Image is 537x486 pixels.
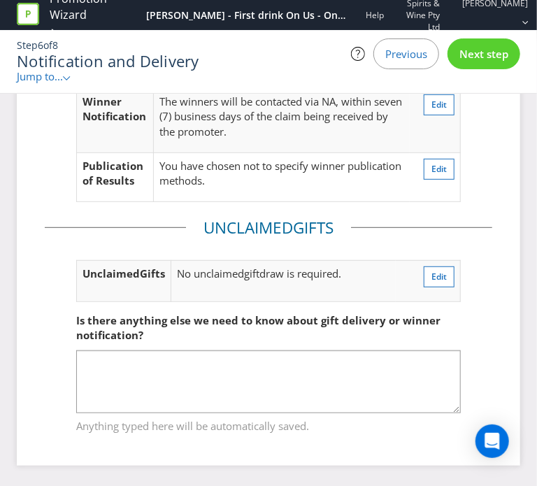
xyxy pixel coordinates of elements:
span: Previous [385,47,427,61]
span: Unclaimed [203,217,293,238]
span: Gift [293,217,325,238]
span: 6 [38,38,43,52]
span: of [43,38,52,52]
p: You have chosen not to specify winner publication methods. [159,159,404,189]
div: [PERSON_NAME] - First drink On Us - On Premise [146,8,347,22]
a: Help [366,9,384,21]
td: Publication of Results [77,152,154,201]
div: Open Intercom Messenger [475,424,509,458]
p: The winners will be contacted via NA, within seven (7) business days of the claim being received ... [159,94,404,139]
h1: Notification and Delivery [17,52,301,69]
span: Anything typed here will be automatically saved. [76,414,461,434]
span: s [160,266,165,280]
span: No unclaimed [177,266,244,280]
span: Edit [431,163,447,175]
span: Edit [431,271,447,283]
span: Next step [459,47,508,61]
span: draw is required. [259,266,341,280]
span: Step [17,38,38,52]
span: Edit [431,99,447,110]
span: gift [244,266,259,280]
span: s [325,217,334,238]
button: Edit [424,266,454,287]
button: Edit [424,159,454,180]
span: Jump to... [17,69,63,83]
span: Unclaimed [83,266,140,280]
span: Gift [140,266,160,280]
td: Winner Notification [77,88,154,152]
span: Is there anything else we need to know about gift delivery or winner notification? [76,313,441,342]
span: 8 [52,38,58,52]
